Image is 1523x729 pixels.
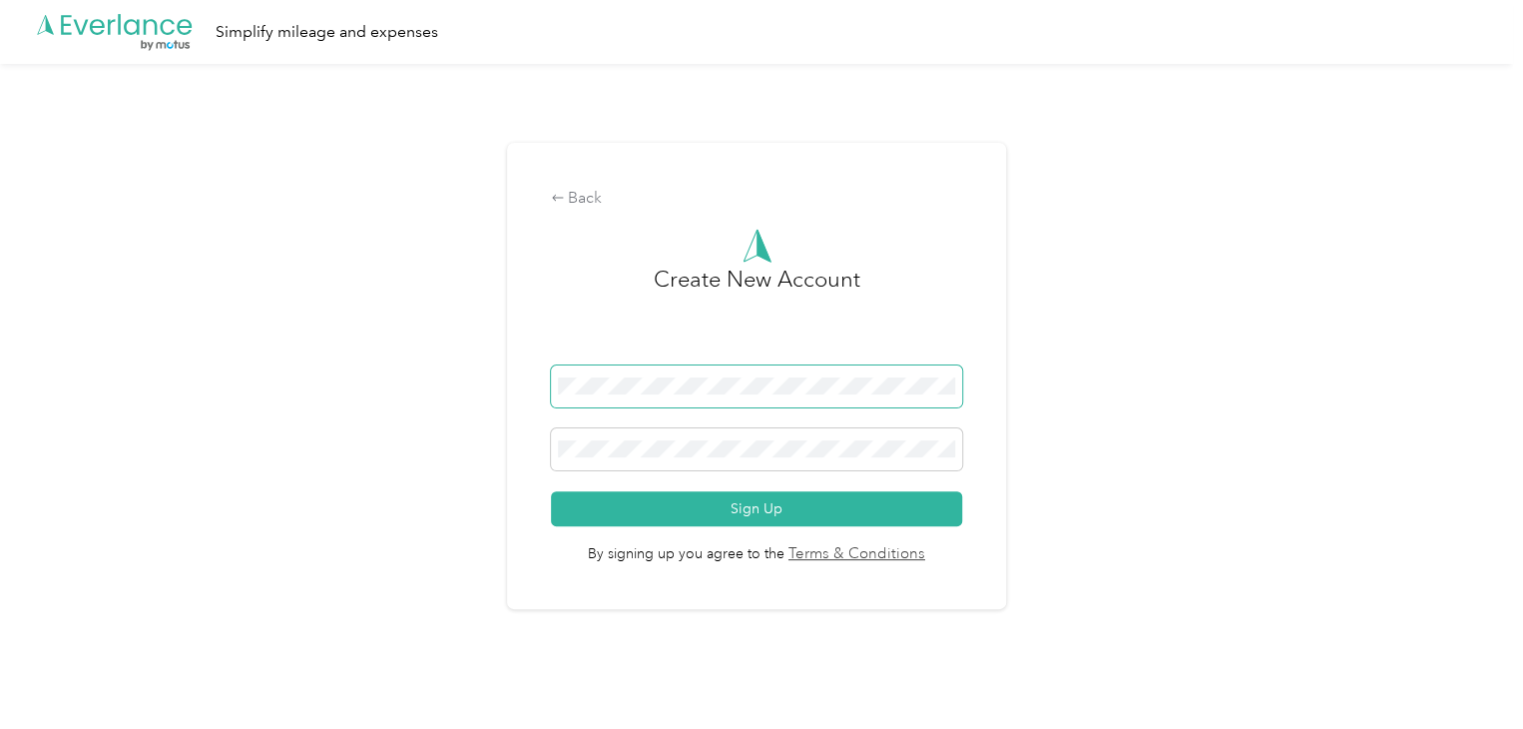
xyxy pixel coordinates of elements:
span: By signing up you agree to the [551,526,962,566]
h3: Create New Account [654,263,860,365]
div: Simplify mileage and expenses [216,20,438,45]
button: Sign Up [551,491,962,526]
div: Back [551,187,962,211]
a: Terms & Conditions [784,543,925,566]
